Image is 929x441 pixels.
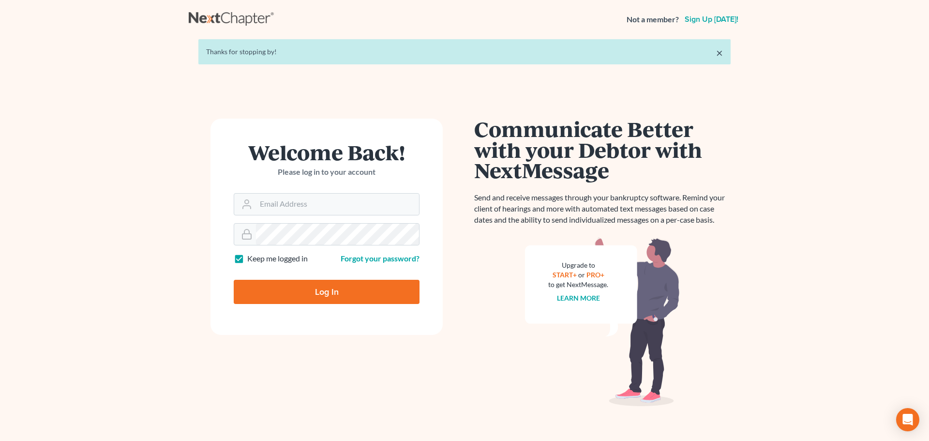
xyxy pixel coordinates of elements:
p: Please log in to your account [234,167,420,178]
img: nextmessage_bg-59042aed3d76b12b5cd301f8e5b87938c9018125f34e5fa2b7a6b67550977c72.svg [525,237,680,407]
a: Learn more [557,294,600,302]
div: Upgrade to [548,260,608,270]
span: or [578,271,585,279]
label: Keep me logged in [247,253,308,264]
p: Send and receive messages through your bankruptcy software. Remind your client of hearings and mo... [474,192,731,226]
a: PRO+ [586,271,604,279]
a: START+ [553,271,577,279]
a: Forgot your password? [341,254,420,263]
input: Email Address [256,194,419,215]
strong: Not a member? [627,14,679,25]
div: to get NextMessage. [548,280,608,289]
input: Log In [234,280,420,304]
a: Sign up [DATE]! [683,15,740,23]
a: × [716,47,723,59]
h1: Communicate Better with your Debtor with NextMessage [474,119,731,181]
div: Open Intercom Messenger [896,408,919,431]
div: Thanks for stopping by! [206,47,723,57]
h1: Welcome Back! [234,142,420,163]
